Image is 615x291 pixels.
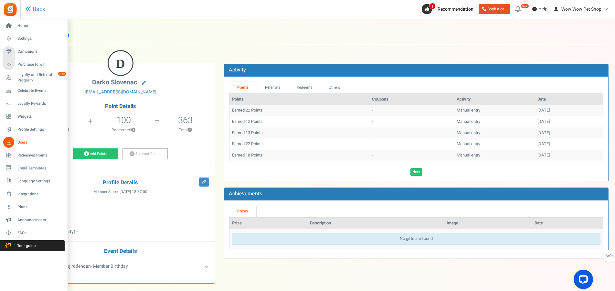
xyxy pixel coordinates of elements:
[50,263,91,270] b: Unesi svoj rođendan
[530,4,550,14] a: Help
[3,214,65,225] a: Announcements
[178,115,193,125] h5: 363
[188,128,192,132] button: ?
[17,88,63,93] span: Celebrate Events
[3,85,65,96] a: Celebrate Events
[17,49,63,54] span: Campaigns
[369,94,454,105] th: Coupons
[3,20,65,31] a: Home
[3,189,65,199] a: Integrations
[94,127,154,133] p: Redeemed
[3,124,65,135] a: Profile Settings
[160,127,211,133] p: Total
[3,243,48,249] span: Tour guide
[369,138,454,150] td: -
[537,152,600,158] div: [DATE]
[32,219,209,225] p: :
[3,33,65,44] a: Settings
[457,118,480,124] span: Manual entry
[229,66,246,74] b: Activity
[32,199,209,206] p: :
[429,3,436,9] span: 1
[32,89,209,95] a: [EMAIL_ADDRESS][DOMAIN_NAME]
[73,148,118,159] a: Add Points
[131,128,135,132] button: ?
[50,263,128,270] span: - Member Birthday
[122,148,168,159] a: Subtract Points
[116,115,131,125] h5: 100
[76,228,78,235] span: -
[17,217,63,223] span: Announcements
[369,127,454,139] td: -
[229,116,369,127] td: Earned 12 Points
[369,150,454,161] td: -
[3,137,65,148] a: Users
[3,46,65,57] a: Campaigns
[229,205,256,217] a: Prizes
[444,218,532,229] th: Image
[457,130,480,136] span: Manual entry
[32,26,604,44] h1: User Profile
[288,81,321,93] a: Redeems
[3,59,65,70] a: Purchase to win
[369,116,454,127] td: -
[3,2,17,17] img: Gratisfaction
[229,94,369,105] th: Points
[3,227,65,238] a: FAQs
[3,163,65,174] a: Email Templates
[321,81,348,93] a: Others
[537,6,547,12] span: Help
[410,168,422,176] a: Next
[17,140,63,145] span: Users
[457,141,480,147] span: Manual entry
[17,204,63,210] span: Plans
[232,233,600,245] div: No gifts are found
[457,152,480,158] span: Manual entry
[229,105,369,116] td: Earned 22 Points
[561,6,601,13] span: Wow Wow Pet Shop
[457,107,480,113] span: Manual entry
[537,107,600,113] div: [DATE]
[229,138,369,150] td: Earned 22 Points
[307,218,444,229] th: Description
[229,218,307,229] th: Prize
[521,4,529,8] em: New
[17,153,63,158] span: Redeemed Points
[17,62,63,67] span: Purchase to win
[537,130,600,136] div: [DATE]
[454,94,535,105] th: Activity
[32,248,209,254] h4: Event Details
[17,72,65,83] span: Loyalty and Referral Program
[17,114,63,119] span: Widgets
[17,230,63,236] span: FAQs
[3,72,65,83] a: Loyalty and Referral Program New
[229,127,369,139] td: Earned 13 Points
[17,36,63,41] span: Settings
[229,150,369,161] td: Earned 18 Points
[479,4,510,14] a: Book a call
[17,191,63,197] span: Integrations
[3,98,65,109] a: Loyalty Rewards
[369,105,454,116] td: -
[92,78,137,87] span: Darko Slovenac
[535,94,603,105] th: Date
[3,150,65,161] a: Redeemed Points
[229,81,257,93] a: Points
[32,209,209,216] p: :
[3,111,65,122] a: Widgets
[120,189,147,195] span: [DATE] 18:37:00
[537,119,600,125] div: [DATE]
[58,71,66,76] em: New
[27,103,214,109] h4: Point Details
[422,4,476,14] a: 1 Recommendation
[32,229,209,235] p: :
[438,6,473,13] span: Recommendation
[257,81,289,93] a: Referrals
[17,178,63,184] span: Language Settings
[199,178,209,187] i: Edit Profile
[17,23,63,28] span: Home
[605,250,614,262] span: FAQs
[537,141,600,147] div: [DATE]
[93,189,147,195] span: Member Since :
